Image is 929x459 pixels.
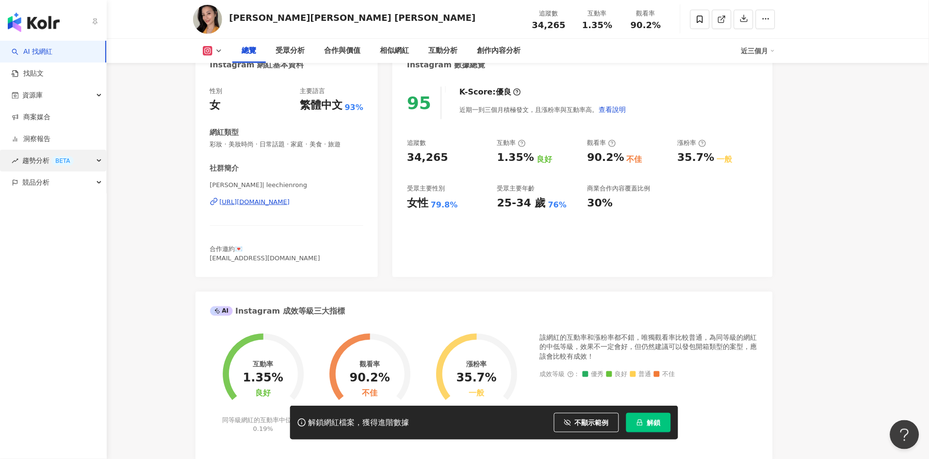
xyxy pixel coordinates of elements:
span: 競品分析 [22,172,49,193]
div: 觀看率 [628,9,665,18]
img: logo [8,13,60,32]
div: 1.35% [497,150,534,165]
div: 總覽 [242,45,257,57]
div: 互動率 [253,360,273,368]
span: 93% [345,102,363,113]
span: 查看說明 [599,106,626,113]
div: [PERSON_NAME][PERSON_NAME] [PERSON_NAME] [229,12,476,24]
div: 互動率 [497,139,526,147]
div: Instagram 數據總覽 [407,60,486,70]
span: 不佳 [654,371,675,379]
div: 近期一到三個月積極發文，且漲粉率與互動率高。 [459,100,626,119]
span: 普通 [630,371,652,379]
div: 社群簡介 [210,163,239,174]
div: 76% [548,200,567,210]
span: 合作邀約💌 [EMAIL_ADDRESS][DOMAIN_NAME] [210,245,320,261]
div: 網紅類型 [210,127,239,138]
div: 漲粉率 [466,360,487,368]
span: lock [636,419,643,426]
div: 女性 [407,196,428,211]
div: Instagram 成效等級三大指標 [210,306,345,317]
span: 解鎖 [647,419,661,427]
div: 相似網紅 [380,45,409,57]
span: 1.35% [582,20,612,30]
div: 創作內容分析 [477,45,521,57]
div: 不佳 [362,389,377,398]
div: 良好 [255,389,271,398]
div: 觀看率 [359,360,380,368]
div: K-Score : [459,87,521,97]
div: 一般 [717,154,733,165]
div: 互動率 [579,9,616,18]
div: 30% [587,196,613,211]
div: 95 [407,93,431,113]
button: 查看說明 [598,100,626,119]
span: rise [12,158,18,164]
div: 觀看率 [587,139,616,147]
span: 90.2% [631,20,661,30]
div: 35.7% [678,150,715,165]
div: 繁體中文 [300,98,342,113]
span: 34,265 [532,20,566,30]
div: 優良 [496,87,511,97]
span: [PERSON_NAME]| leechienrong [210,181,364,190]
div: 受眾分析 [276,45,305,57]
span: 資源庫 [22,84,43,106]
div: AI [210,306,233,316]
div: 成效等級 ： [540,371,758,379]
div: 性別 [210,87,223,95]
div: [URL][DOMAIN_NAME] [220,198,290,206]
div: 商業合作內容覆蓋比例 [587,184,651,193]
div: 79.8% [431,200,458,210]
div: 受眾主要性別 [407,184,445,193]
div: 追蹤數 [407,139,426,147]
a: searchAI 找網紅 [12,47,52,57]
div: BETA [51,156,74,166]
div: 受眾主要年齡 [497,184,535,193]
span: 優秀 [583,371,604,379]
div: Instagram 網紅基本資料 [210,60,304,70]
div: 不佳 [627,154,642,165]
div: 25-34 歲 [497,196,546,211]
a: [URL][DOMAIN_NAME] [210,198,364,206]
div: 漲粉率 [678,139,706,147]
a: 洞察報告 [12,134,50,144]
div: 34,265 [407,150,448,165]
div: 互動分析 [429,45,458,57]
a: 商案媒合 [12,112,50,122]
button: 解鎖 [626,413,671,432]
img: KOL Avatar [193,5,222,34]
span: 不顯示範例 [575,419,609,427]
div: 解鎖網紅檔案，獲得進階數據 [309,418,409,428]
div: 主要語言 [300,87,325,95]
div: 該網紅的互動率和漲粉率都不錯，唯獨觀看率比較普通，為同等級的網紅的中低等級，效果不一定會好，但仍然建議可以發包開箱類型的案型，應該會比較有成效！ [540,333,758,362]
div: 1.35% [243,372,283,385]
a: 找貼文 [12,69,44,79]
span: 趨勢分析 [22,150,74,172]
div: 一般 [469,389,484,398]
button: 不顯示範例 [554,413,619,432]
div: 90.2% [587,150,624,165]
div: 90.2% [350,372,390,385]
span: 彩妝 · 美妝時尚 · 日常話題 · 家庭 · 美食 · 旅遊 [210,140,364,149]
div: 35.7% [456,372,497,385]
div: 良好 [537,154,552,165]
div: 女 [210,98,221,113]
span: 良好 [606,371,628,379]
div: 合作與價值 [325,45,361,57]
div: 近三個月 [741,43,775,59]
div: 追蹤數 [531,9,568,18]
